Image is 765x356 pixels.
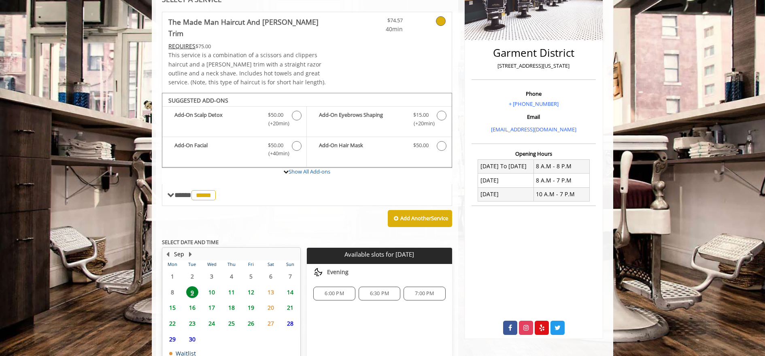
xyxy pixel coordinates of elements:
a: $74.57 [355,12,403,34]
span: 17 [206,302,218,313]
td: Select day10 [202,284,221,300]
td: 8 A.M - 8 P.M [533,159,589,173]
span: (+40min ) [264,149,288,158]
td: Select day11 [221,284,241,300]
span: 18 [225,302,238,313]
td: Select day21 [280,300,300,315]
span: 12 [245,286,257,298]
span: 15 [166,302,178,313]
span: 9 [186,286,198,298]
span: Evening [327,269,348,275]
span: (+20min ) [409,119,433,128]
span: 16 [186,302,198,313]
td: Select day29 [163,331,182,347]
h2: Garment District [474,47,594,59]
th: Sun [280,260,300,268]
td: Select day17 [202,300,221,315]
span: 10 [206,286,218,298]
th: Thu [221,260,241,268]
th: Wed [202,260,221,268]
td: Select day15 [163,300,182,315]
span: 11 [225,286,238,298]
button: Sep [174,250,184,259]
th: Tue [182,260,202,268]
td: Select day19 [241,300,261,315]
a: + [PHONE_NUMBER] [509,100,559,107]
th: Mon [163,260,182,268]
td: 10 A.M - 7 P.M [533,187,589,201]
label: Add-On Scalp Detox [166,111,302,130]
td: [DATE] [478,174,534,187]
p: This service is a combination of a scissors and clippers haircut and a [PERSON_NAME] trim with a ... [168,51,331,87]
td: Select day27 [261,315,280,331]
span: 13 [265,286,277,298]
span: 20 [265,302,277,313]
p: [STREET_ADDRESS][US_STATE] [474,62,594,70]
span: 28 [284,317,296,329]
button: Next Month [187,250,193,259]
td: Select day30 [182,331,202,347]
td: Select day18 [221,300,241,315]
span: $50.00 [413,141,429,150]
th: Fri [241,260,261,268]
span: 19 [245,302,257,313]
span: 22 [166,317,178,329]
td: Select day16 [182,300,202,315]
h3: Phone [474,91,594,97]
span: 7:00 PM [415,290,434,297]
span: $50.00 [268,141,283,150]
img: evening slots [313,267,323,277]
td: 8 A.M - 7 P.M [533,174,589,187]
td: Select day24 [202,315,221,331]
button: Previous Month [164,250,171,259]
h3: Email [474,114,594,120]
span: 29 [166,333,178,345]
span: $50.00 [268,111,283,119]
a: Show All Add-ons [289,168,330,175]
b: SUGGESTED ADD-ONS [168,97,228,104]
span: $15.00 [413,111,429,119]
span: 25 [225,317,238,329]
span: 21 [284,302,296,313]
span: 23 [186,317,198,329]
td: Select day12 [241,284,261,300]
td: Select day28 [280,315,300,331]
td: Select day26 [241,315,261,331]
b: Add-On Facial [174,141,260,158]
td: [DATE] [478,187,534,201]
b: Add-On Eyebrows Shaping [319,111,405,128]
td: Select day25 [221,315,241,331]
a: [EMAIL_ADDRESS][DOMAIN_NAME] [491,126,576,133]
span: (+20min ) [264,119,288,128]
span: 27 [265,317,277,329]
div: 7:00 PM [404,287,445,300]
td: Select day22 [163,315,182,331]
td: [DATE] To [DATE] [478,159,534,173]
span: This service needs some Advance to be paid before we block your appointment [168,42,195,50]
label: Add-On Hair Mask [311,141,447,153]
span: 30 [186,333,198,345]
th: Sat [261,260,280,268]
span: 24 [206,317,218,329]
span: 26 [245,317,257,329]
h3: Opening Hours [472,151,596,157]
td: Select day23 [182,315,202,331]
span: 40min [355,25,403,34]
b: The Made Man Haircut And [PERSON_NAME] Trim [168,16,331,39]
div: The Made Man Haircut And Beard Trim Add-onS [162,93,452,168]
td: Select day20 [261,300,280,315]
b: Add-On Scalp Detox [174,111,260,128]
div: 6:00 PM [313,287,355,300]
span: 14 [284,286,296,298]
td: Select day13 [261,284,280,300]
span: 6:30 PM [370,290,389,297]
div: $75.00 [168,42,331,51]
div: 6:30 PM [359,287,400,300]
label: Add-On Eyebrows Shaping [311,111,447,130]
td: Select day9 [182,284,202,300]
span: 6:00 PM [325,290,344,297]
b: Add Another Service [400,214,448,222]
p: Available slots for [DATE] [310,251,448,258]
td: Select day14 [280,284,300,300]
b: Add-On Hair Mask [319,141,405,151]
